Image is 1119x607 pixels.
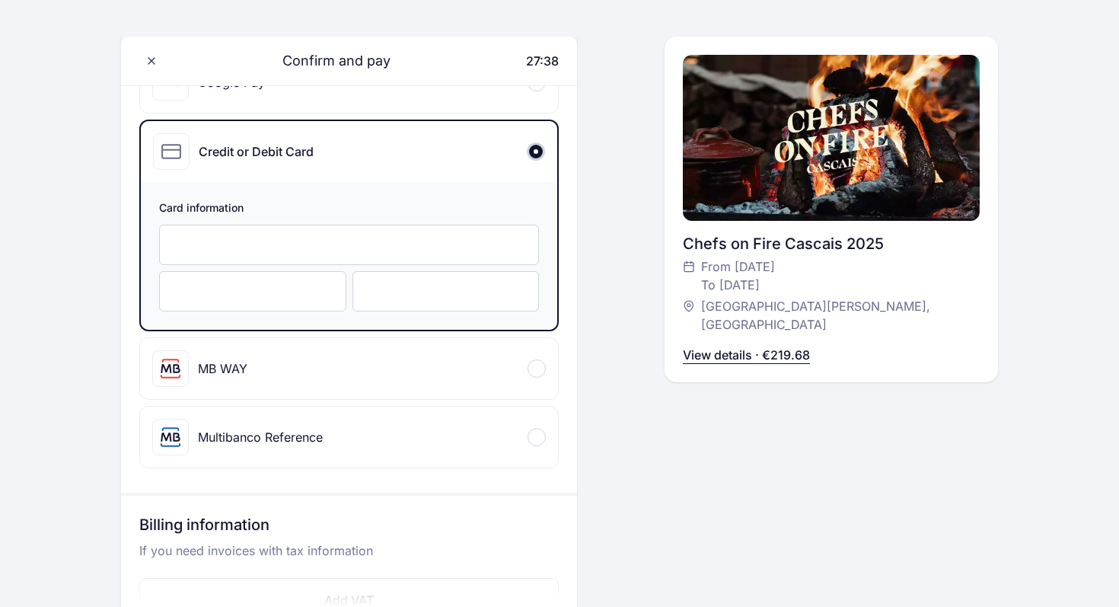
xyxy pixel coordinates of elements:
[175,284,330,299] iframe: Secure expiration date input frame
[264,50,391,72] span: Confirm and pay
[199,142,314,161] div: Credit or Debit Card
[701,257,775,294] span: From [DATE] To [DATE]
[159,200,539,219] span: Card information
[368,284,524,299] iframe: Secure CVC input frame
[526,53,559,69] span: 27:38
[139,542,559,572] p: If you need invoices with tax information
[198,428,323,446] div: Multibanco Reference
[683,346,810,364] p: View details · €219.68
[175,238,523,252] iframe: Secure card number input frame
[198,359,247,378] div: MB WAY
[683,233,980,254] div: Chefs on Fire Cascais 2025
[701,297,964,334] span: [GEOGRAPHIC_DATA][PERSON_NAME], [GEOGRAPHIC_DATA]
[139,514,559,542] h3: Billing information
